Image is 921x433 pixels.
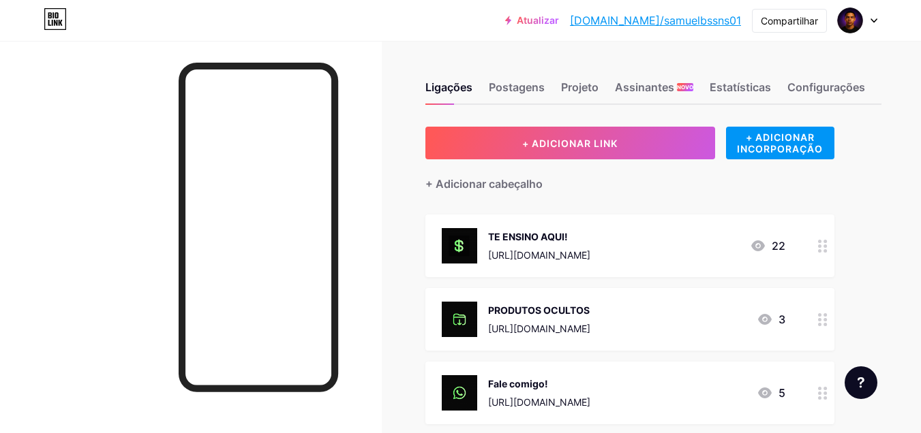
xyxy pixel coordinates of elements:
[737,131,823,155] font: + ADICIONAR INCORPORAÇÃO
[615,80,674,94] font: Assinantes
[425,80,472,94] font: Ligações
[442,302,477,337] img: PRODUTOS OCULTOS
[710,80,771,94] font: Estatísticas
[570,12,741,29] a: [DOMAIN_NAME]/samuelbssns01
[772,239,785,253] font: 22
[837,7,863,33] img: lucroninja
[488,396,590,408] font: [URL][DOMAIN_NAME]
[787,80,865,94] font: Configurações
[442,375,477,411] img: Fale comigo!
[488,304,590,316] font: PRODUTOS OCULTOS
[677,84,693,91] font: NOVO
[779,312,785,326] font: 3
[425,177,543,191] font: + Adicionar cabeçalho
[425,127,715,159] button: + ADICIONAR LINK
[570,14,741,27] font: [DOMAIN_NAME]/samuelbssns01
[488,249,590,261] font: [URL][DOMAIN_NAME]
[488,378,548,389] font: Fale comigo!
[779,386,785,400] font: 5
[488,323,590,334] font: [URL][DOMAIN_NAME]
[522,138,618,149] font: + ADICIONAR LINK
[517,14,559,26] font: Atualizar
[561,80,599,94] font: Projeto
[442,228,477,263] img: TE ENSINO AQUI!
[488,231,568,242] font: TE ENSINO AQUI!
[489,80,545,94] font: Postagens
[761,15,818,27] font: Compartilhar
